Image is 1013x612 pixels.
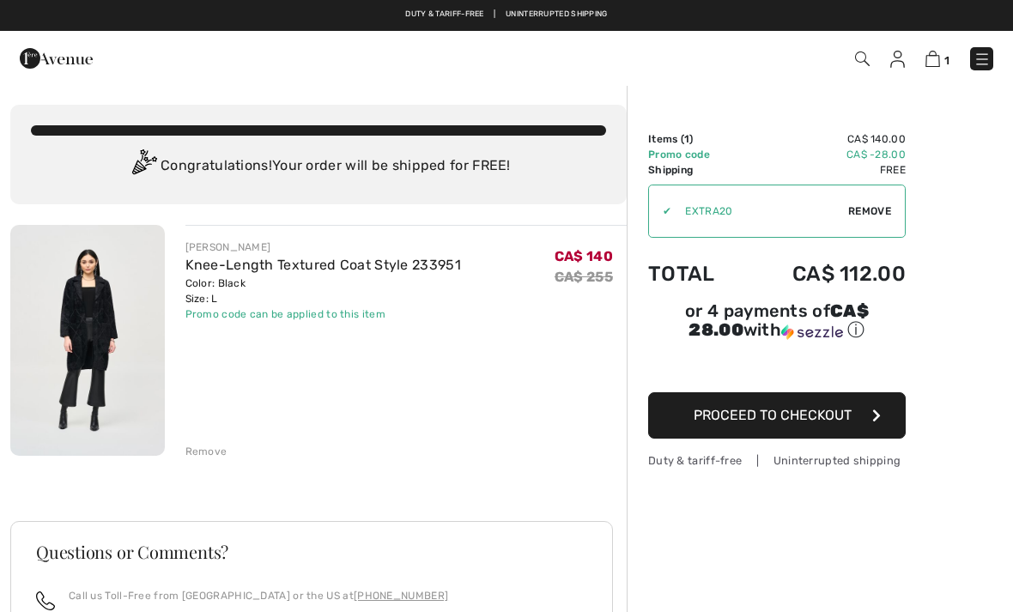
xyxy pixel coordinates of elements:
[688,300,869,340] span: CA$ 28.00
[185,306,461,322] div: Promo code can be applied to this item
[36,591,55,610] img: call
[925,48,949,69] a: 1
[743,162,906,178] td: Free
[69,588,448,603] p: Call us Toll-Free from [GEOGRAPHIC_DATA] or the US at
[890,51,905,68] img: My Info
[185,257,461,273] a: Knee-Length Textured Coat Style 233951
[20,41,93,76] img: 1ère Avenue
[36,543,587,560] h3: Questions or Comments?
[185,276,461,306] div: Color: Black Size: L
[694,407,852,423] span: Proceed to Checkout
[648,162,743,178] td: Shipping
[743,245,906,303] td: CA$ 112.00
[31,149,606,184] div: Congratulations! Your order will be shipped for FREE!
[781,324,843,340] img: Sezzle
[20,49,93,65] a: 1ère Avenue
[649,203,671,219] div: ✔
[684,133,689,145] span: 1
[185,444,227,459] div: Remove
[648,392,906,439] button: Proceed to Checkout
[848,203,891,219] span: Remove
[925,51,940,67] img: Shopping Bag
[855,52,870,66] img: Search
[555,269,613,285] s: CA$ 255
[671,185,848,237] input: Promo code
[648,131,743,147] td: Items ( )
[354,590,448,602] a: [PHONE_NUMBER]
[743,131,906,147] td: CA$ 140.00
[648,452,906,469] div: Duty & tariff-free | Uninterrupted shipping
[648,303,906,348] div: or 4 payments ofCA$ 28.00withSezzle Click to learn more about Sezzle
[126,149,161,184] img: Congratulation2.svg
[555,248,613,264] span: CA$ 140
[944,54,949,67] span: 1
[405,9,607,18] a: Duty & tariff-free | Uninterrupted shipping
[648,348,906,386] iframe: PayPal-paypal
[743,147,906,162] td: CA$ -28.00
[648,245,743,303] td: Total
[648,303,906,342] div: or 4 payments of with
[648,147,743,162] td: Promo code
[185,239,461,255] div: [PERSON_NAME]
[10,225,165,456] img: Knee-Length Textured Coat Style 233951
[974,51,991,68] img: Menu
